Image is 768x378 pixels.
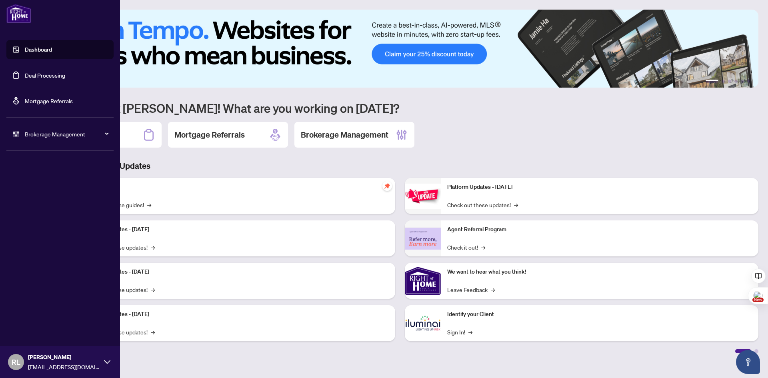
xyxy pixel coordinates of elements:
[25,97,73,104] a: Mortgage Referrals
[84,268,389,276] p: Platform Updates - [DATE]
[447,285,495,294] a: Leave Feedback→
[447,243,485,252] a: Check it out!→
[447,200,518,209] a: Check out these updates!→
[405,305,441,341] img: Identify your Client
[481,243,485,252] span: →
[382,181,392,191] span: pushpin
[447,310,752,319] p: Identify your Client
[147,200,151,209] span: →
[42,100,758,116] h1: Welcome back [PERSON_NAME]! What are you working on [DATE]?
[12,356,20,368] span: RL
[42,10,758,88] img: Slide 0
[722,80,725,83] button: 2
[447,225,752,234] p: Agent Referral Program
[151,328,155,336] span: →
[491,285,495,294] span: →
[151,285,155,294] span: →
[174,129,245,140] h2: Mortgage Referrals
[728,80,731,83] button: 3
[84,310,389,319] p: Platform Updates - [DATE]
[405,228,441,250] img: Agent Referral Program
[405,263,441,299] img: We want to hear what you think!
[741,80,744,83] button: 5
[706,80,718,83] button: 1
[301,129,388,140] h2: Brokerage Management
[405,184,441,209] img: Platform Updates - June 23, 2025
[6,4,31,23] img: logo
[25,72,65,79] a: Deal Processing
[747,80,750,83] button: 6
[468,328,472,336] span: →
[447,183,752,192] p: Platform Updates - [DATE]
[42,160,758,172] h3: Brokerage & Industry Updates
[28,362,100,371] span: [EMAIL_ADDRESS][DOMAIN_NAME]
[84,183,389,192] p: Self-Help
[151,243,155,252] span: →
[736,350,760,374] button: Open asap
[734,80,738,83] button: 4
[28,353,100,362] span: [PERSON_NAME]
[84,225,389,234] p: Platform Updates - [DATE]
[25,130,108,138] span: Brokerage Management
[25,46,52,53] a: Dashboard
[514,200,518,209] span: →
[447,268,752,276] p: We want to hear what you think!
[447,328,472,336] a: Sign In!→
